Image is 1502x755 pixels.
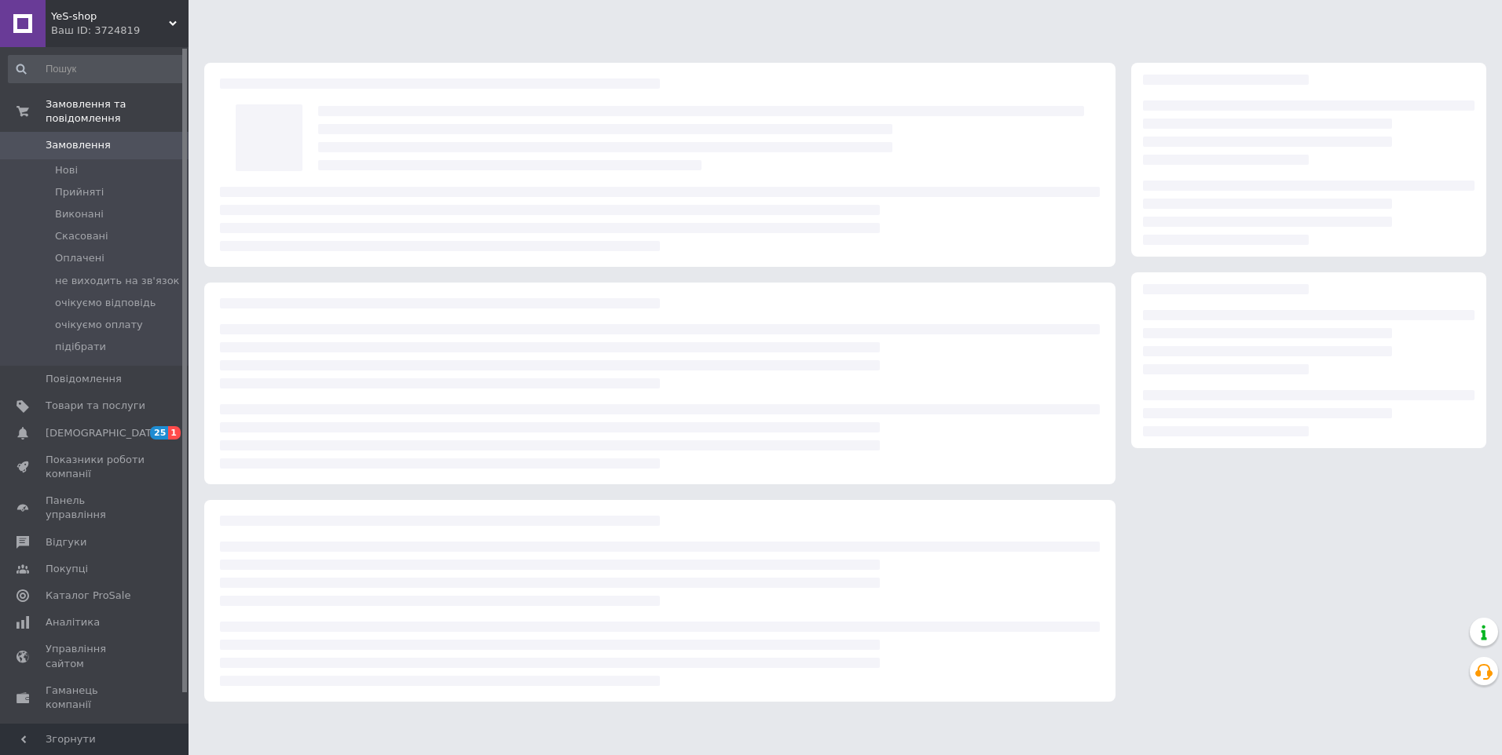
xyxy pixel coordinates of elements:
span: Повідомлення [46,372,122,386]
span: Прийняті [55,185,104,199]
span: Скасовані [55,229,108,243]
span: Гаманець компанії [46,684,145,712]
span: YeS-shop [51,9,169,24]
div: Ваш ID: 3724819 [51,24,189,38]
span: Оплачені [55,251,104,265]
input: Пошук [8,55,185,83]
span: Панель управління [46,494,145,522]
span: 1 [168,426,181,440]
span: очікуємо відповідь [55,296,156,310]
span: Показники роботи компанії [46,453,145,481]
span: Каталог ProSale [46,589,130,603]
span: Нові [55,163,78,177]
span: Аналітика [46,615,100,629]
span: Замовлення та повідомлення [46,97,189,126]
span: не виходить на зв'язок [55,274,179,288]
span: [DEMOGRAPHIC_DATA] [46,426,162,440]
span: очікуємо оплату [55,318,143,332]
span: Виконані [55,207,104,221]
span: Товари та послуги [46,399,145,413]
span: 25 [150,426,168,440]
span: Замовлення [46,138,111,152]
span: Покупці [46,562,88,576]
span: підібрати [55,340,106,354]
span: Відгуки [46,535,86,549]
span: Управління сайтом [46,642,145,670]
